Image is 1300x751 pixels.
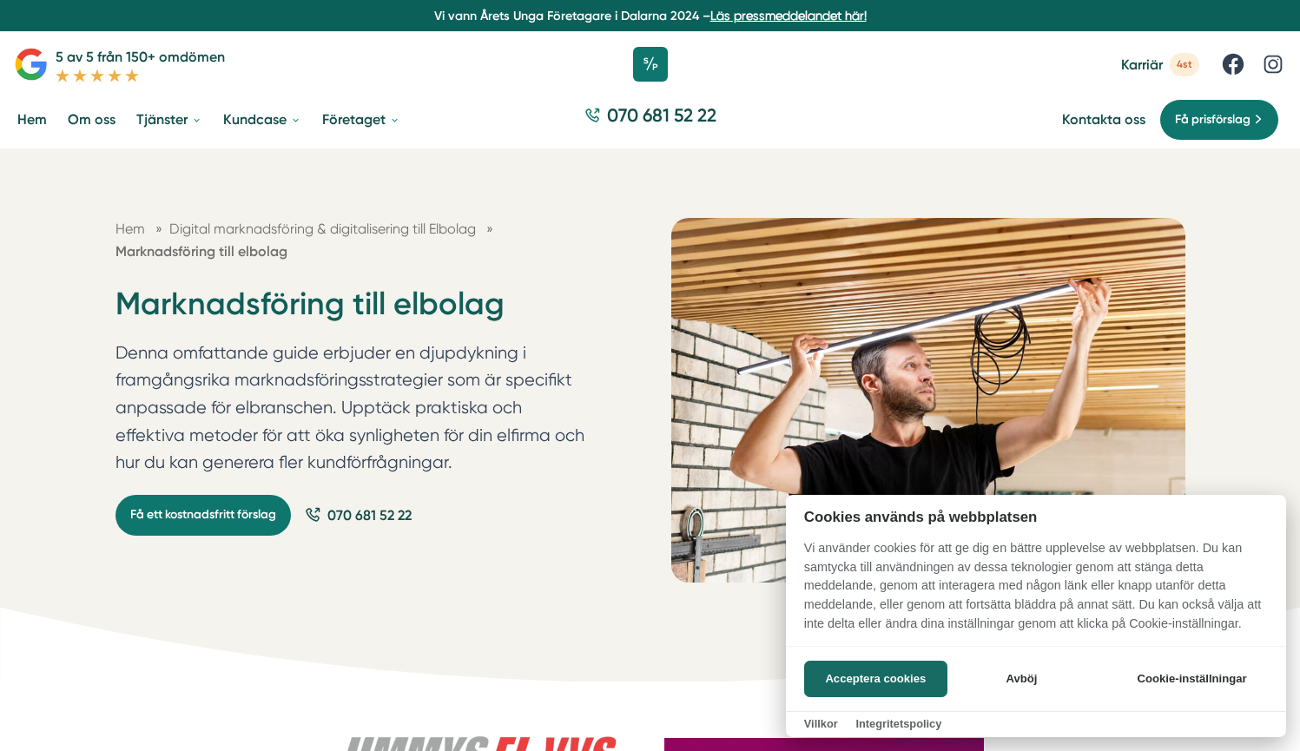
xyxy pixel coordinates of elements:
[786,539,1286,645] p: Vi använder cookies för att ge dig en bättre upplevelse av webbplatsen. Du kan samtycka till anvä...
[804,717,838,730] a: Villkor
[1116,661,1268,697] button: Cookie-inställningar
[804,661,947,697] button: Acceptera cookies
[855,717,941,730] a: Integritetspolicy
[953,661,1091,697] button: Avböj
[786,509,1286,525] h2: Cookies används på webbplatsen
